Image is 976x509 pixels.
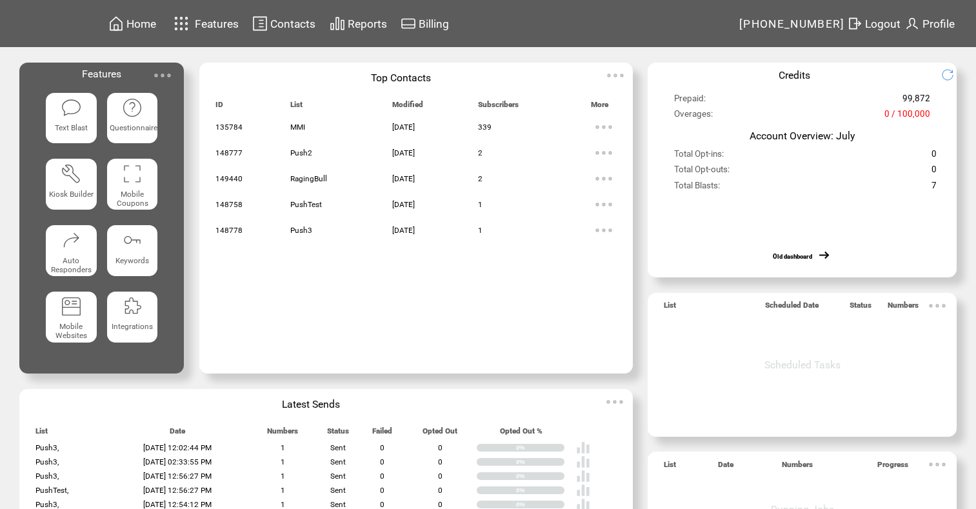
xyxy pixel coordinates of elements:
span: Total Opt-ins: [674,149,724,165]
span: Questionnaire [110,123,157,132]
span: 148778 [215,226,243,235]
span: 1 [281,500,285,509]
a: Kiosk Builder [46,159,97,215]
span: [DATE] [392,200,415,209]
span: Features [82,68,121,80]
img: tool%201.svg [61,163,81,184]
img: keywords.svg [122,230,143,250]
span: Date [718,460,733,475]
span: Contacts [270,17,315,30]
img: ellypsis.svg [602,389,628,415]
span: MMI [290,123,305,132]
a: Profile [902,14,957,34]
span: Keywords [115,256,149,265]
img: home.svg [108,15,124,32]
span: 0 [380,472,384,481]
img: poll%20-%20white.svg [576,483,590,497]
img: ellypsis.svg [591,140,617,166]
img: exit.svg [847,15,862,32]
span: Prepaid: [674,94,706,109]
span: 1 [478,200,483,209]
span: Mobile Coupons [117,190,148,208]
span: 0 [931,165,937,180]
span: PushTest [290,200,322,209]
a: Questionnaire [107,93,158,149]
img: creidtcard.svg [401,15,416,32]
span: 0 [380,457,384,466]
a: Logout [845,14,902,34]
span: Logout [865,17,901,30]
span: 148777 [215,148,243,157]
img: chart.svg [330,15,345,32]
img: contacts.svg [252,15,268,32]
div: 0% [516,444,564,452]
span: 99,872 [902,94,930,109]
a: Old dashboard [773,253,812,260]
span: List [664,301,676,315]
span: [DATE] 12:56:27 PM [143,472,212,481]
a: Mobile Websites [46,292,97,348]
span: Status [850,301,871,315]
span: 0 [931,149,937,165]
span: 0 [380,486,384,495]
a: Contacts [250,14,317,34]
img: poll%20-%20white.svg [576,441,590,455]
a: Home [106,14,158,34]
span: Credits [779,69,810,81]
span: Mobile Websites [55,322,87,340]
span: Failed [372,426,392,441]
img: refresh.png [941,68,964,81]
span: Sent [330,486,346,495]
img: ellypsis.svg [591,166,617,192]
span: 1 [281,486,285,495]
img: ellypsis.svg [591,192,617,217]
div: 0% [516,472,564,480]
span: Account Overview: July [750,130,855,142]
span: More [591,100,608,115]
img: questionnaire.svg [122,97,143,118]
img: ellypsis.svg [591,217,617,243]
span: Top Contacts [371,72,431,84]
span: Push3, [35,457,59,466]
span: Progress [877,460,908,475]
span: 0 [438,500,443,509]
img: ellypsis.svg [591,114,617,140]
div: 0% [516,458,564,466]
span: Profile [922,17,955,30]
img: integrations.svg [122,296,143,317]
span: [DATE] [392,123,415,132]
span: [DATE] 12:56:27 PM [143,486,212,495]
span: Modified [392,100,423,115]
span: 149440 [215,174,243,183]
span: [DATE] 12:02:44 PM [143,443,212,452]
a: Integrations [107,292,158,348]
span: [DATE] [392,174,415,183]
span: 1 [281,443,285,452]
span: Numbers [267,426,298,441]
a: Billing [399,14,451,34]
span: List [664,460,676,475]
span: ID [215,100,223,115]
span: 0 [438,457,443,466]
span: Reports [348,17,387,30]
span: Overages: [674,109,713,125]
span: [DATE] 12:54:12 PM [143,500,212,509]
span: Push2 [290,148,312,157]
span: 0 [438,443,443,452]
span: Auto Responders [51,256,92,274]
a: Features [168,11,241,36]
img: ellypsis.svg [603,63,628,88]
span: [DATE] [392,148,415,157]
span: 0 [438,472,443,481]
span: Sent [330,472,346,481]
span: Push3 [290,226,312,235]
span: Sent [330,443,346,452]
img: poll%20-%20white.svg [576,455,590,469]
span: Push3, [35,472,59,481]
span: Integrations [112,322,153,331]
img: text-blast.svg [61,97,81,118]
span: Latest Sends [282,398,340,410]
span: Text Blast [55,123,88,132]
a: Mobile Coupons [107,159,158,215]
span: Opted Out [423,426,457,441]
